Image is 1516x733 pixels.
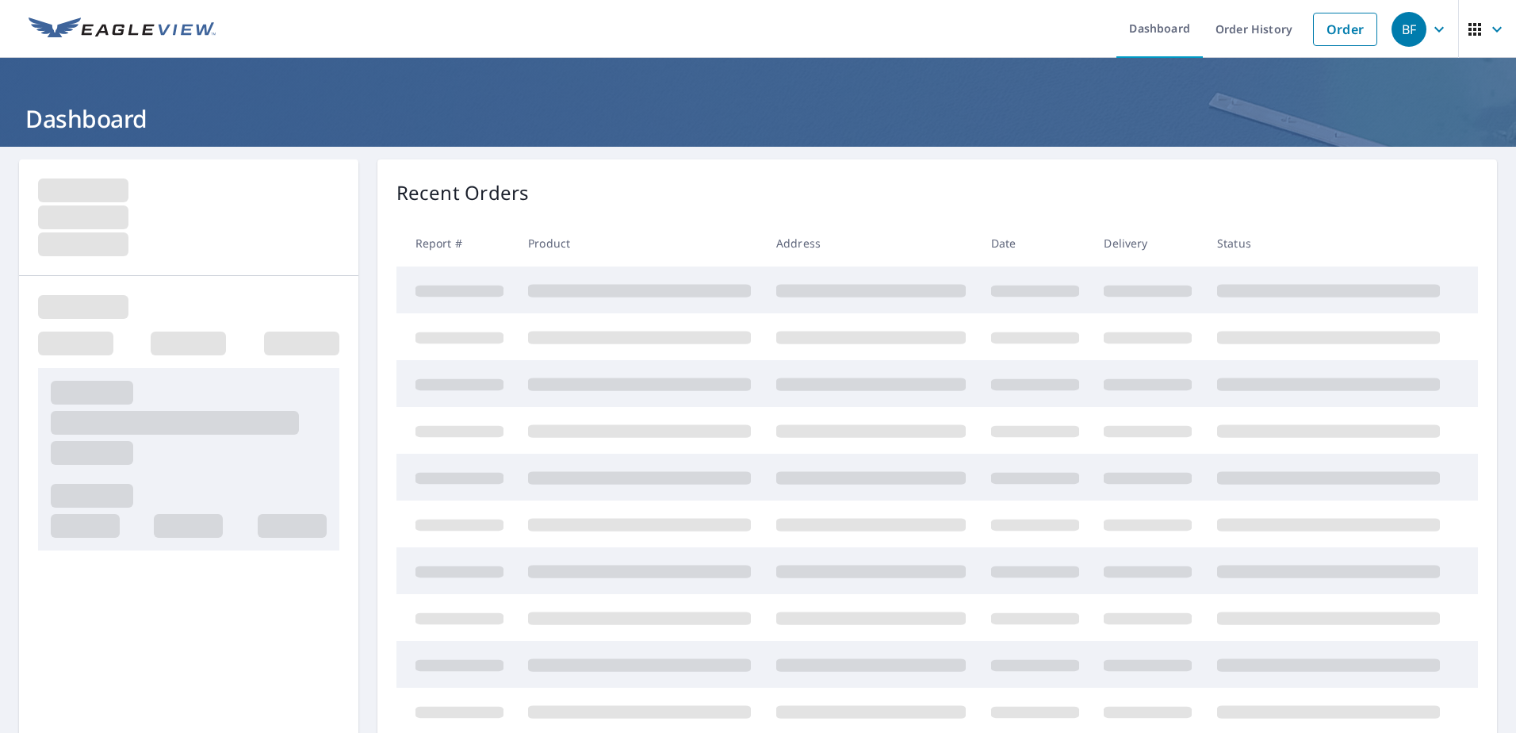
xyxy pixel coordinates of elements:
img: EV Logo [29,17,216,41]
th: Address [764,220,978,267]
th: Delivery [1091,220,1204,267]
a: Order [1313,13,1377,46]
div: BF [1392,12,1426,47]
th: Status [1204,220,1453,267]
p: Recent Orders [396,178,530,207]
h1: Dashboard [19,102,1497,135]
th: Report # [396,220,516,267]
th: Product [515,220,764,267]
th: Date [978,220,1092,267]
